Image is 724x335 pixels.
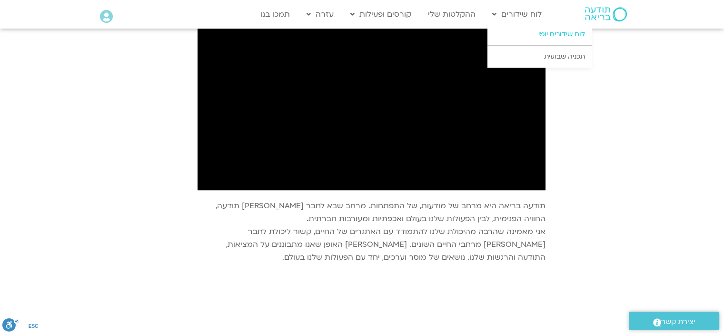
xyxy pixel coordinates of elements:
a: עזרה [302,5,338,23]
a: יצירת קשר [629,312,719,330]
a: לוח שידורים [487,5,546,23]
p: תודעה בריאה היא מרחב של מודעות, של התפתחות. מרחב שבא לחבר [PERSON_NAME] תודעה, החוויה הפנימית, לב... [198,200,545,264]
a: תמכו בנו [256,5,295,23]
a: ההקלטות שלי [423,5,480,23]
a: לוח שידורים יומי [487,23,592,45]
img: תודעה בריאה [585,7,627,21]
a: תכניה שבועית [487,46,592,68]
span: יצירת קשר [661,315,695,328]
a: קורסים ופעילות [346,5,416,23]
